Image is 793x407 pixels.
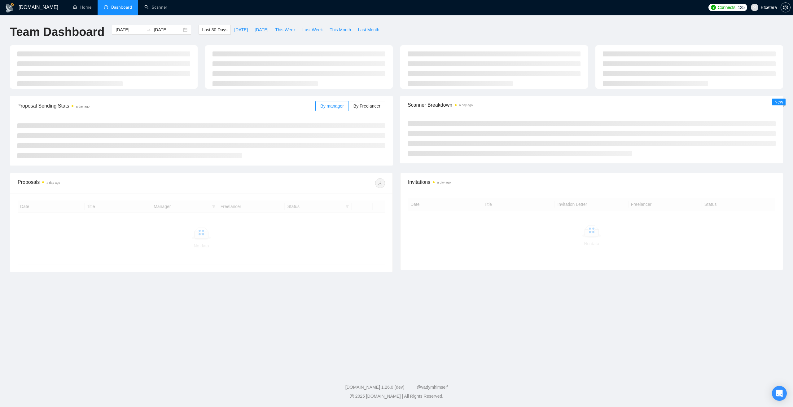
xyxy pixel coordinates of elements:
[353,104,380,108] span: By Freelancer
[5,393,788,400] div: 2025 [DOMAIN_NAME] | All Rights Reserved.
[326,25,354,35] button: This Month
[255,26,268,33] span: [DATE]
[111,5,132,10] span: Dashboard
[774,100,783,104] span: New
[144,5,167,10] a: searchScanner
[738,4,744,11] span: 125
[231,25,251,35] button: [DATE]
[76,105,90,108] time: a day ago
[330,26,351,33] span: This Month
[146,27,151,32] span: to
[354,25,383,35] button: Last Month
[199,25,231,35] button: Last 30 Days
[781,2,791,12] button: setting
[275,26,296,33] span: This Week
[73,5,91,10] a: homeHome
[772,386,787,401] div: Open Intercom Messenger
[5,3,15,13] img: logo
[408,178,775,186] span: Invitations
[417,385,448,390] a: @vadymhimself
[711,5,716,10] img: upwork-logo.png
[18,178,201,188] div: Proposals
[350,394,354,398] span: copyright
[154,26,182,33] input: End date
[345,385,405,390] a: [DOMAIN_NAME] 1.26.0 (dev)
[104,5,108,9] span: dashboard
[251,25,272,35] button: [DATE]
[10,25,104,39] h1: Team Dashboard
[202,26,227,33] span: Last 30 Days
[718,4,736,11] span: Connects:
[459,104,473,107] time: a day ago
[408,101,776,109] span: Scanner Breakdown
[146,27,151,32] span: swap-right
[302,26,323,33] span: Last Week
[17,102,315,110] span: Proposal Sending Stats
[234,26,248,33] span: [DATE]
[272,25,299,35] button: This Week
[358,26,379,33] span: Last Month
[752,5,757,10] span: user
[46,181,60,184] time: a day ago
[437,181,451,184] time: a day ago
[299,25,326,35] button: Last Week
[116,26,144,33] input: Start date
[320,104,344,108] span: By manager
[781,5,791,10] a: setting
